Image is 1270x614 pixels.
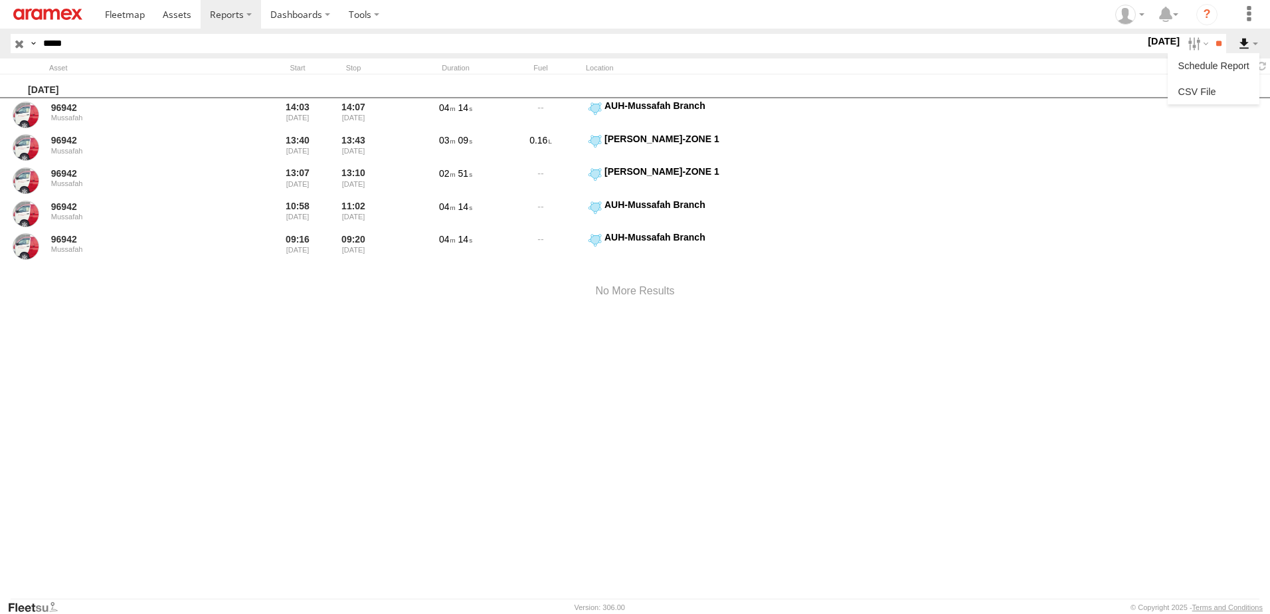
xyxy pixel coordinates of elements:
[604,231,750,243] div: AUH-Mussafah Branch
[7,601,68,614] a: Visit our Website
[604,199,750,211] div: AUH-Mussafah Branch
[439,135,456,146] span: 03
[272,133,323,163] div: Entered prior to selected date range
[13,9,82,20] img: aramex-logo.svg
[1237,34,1259,53] label: Export results as...
[1131,603,1263,611] div: © Copyright 2025 -
[586,199,752,229] label: Click to View Event Location
[51,134,233,146] a: 96942
[458,201,472,212] span: 14
[458,102,472,113] span: 14
[586,165,752,196] label: Click to View Event Location
[328,231,379,262] div: 09:20 [DATE]
[272,100,323,130] div: Entered prior to selected date range
[604,133,750,145] div: [PERSON_NAME]-ZONE 1
[51,147,233,155] div: Mussafah
[272,199,323,229] div: Entered prior to selected date range
[604,100,750,112] div: AUH-Mussafah Branch
[1192,603,1263,611] a: Terms and Conditions
[51,167,233,179] a: 96942
[575,603,625,611] div: Version: 306.00
[439,234,456,245] span: 04
[51,179,233,187] div: Mussafah
[586,133,752,163] label: Click to View Event Location
[51,201,233,213] a: 96942
[328,199,379,229] div: 11:02 [DATE]
[28,34,39,53] label: Search Query
[328,133,379,163] div: 13:43 [DATE]
[439,102,456,113] span: 04
[604,165,750,177] div: [PERSON_NAME]-ZONE 1
[51,114,233,122] div: Mussafah
[1111,5,1149,25] div: Mohammedazath Nainamohammed
[272,165,323,196] div: Entered prior to selected date range
[51,213,233,221] div: Mussafah
[439,168,456,179] span: 02
[272,231,323,262] div: Entered prior to selected date range
[439,201,456,212] span: 04
[1182,34,1211,53] label: Search Filter Options
[501,133,581,163] div: 0.16
[328,165,379,196] div: 13:10 [DATE]
[458,135,472,146] span: 09
[1145,34,1182,49] label: [DATE]
[328,100,379,130] div: 14:07 [DATE]
[1196,4,1218,25] i: ?
[51,233,233,245] a: 96942
[458,234,472,245] span: 14
[458,168,472,179] span: 51
[586,100,752,130] label: Click to View Event Location
[51,245,233,253] div: Mussafah
[51,102,233,114] a: 96942
[586,231,752,262] label: Click to View Event Location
